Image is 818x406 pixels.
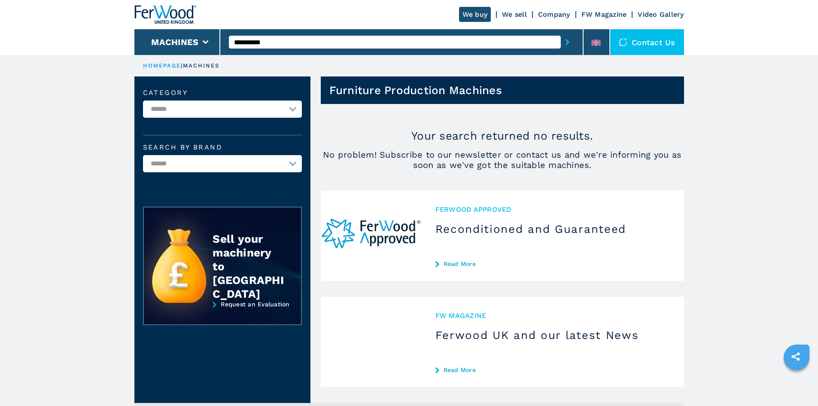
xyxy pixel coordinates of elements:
div: Contact us [610,29,684,55]
h3: Ferwood UK and our latest News [435,328,670,342]
img: Reconditioned and Guaranteed [321,191,422,281]
span: FW MAGAZINE [435,311,670,321]
a: We buy [459,7,491,22]
a: FW Magazine [581,10,627,18]
button: submit-button [561,32,574,52]
a: We sell [502,10,527,18]
a: Request an Evaluation [143,301,302,332]
label: Search by brand [143,144,302,151]
span: | [181,62,182,69]
a: Video Gallery [638,10,684,18]
label: Category [143,89,302,96]
iframe: Chat [782,367,812,400]
a: Read More [435,260,670,267]
span: No problem! Subscribe to our newsletter or contact us and we're informing you as soon as we've go... [321,150,684,170]
span: Ferwood Approved [435,205,670,214]
h3: Reconditioned and Guaranteed [435,222,670,236]
p: machines [183,62,220,70]
a: Read More [435,366,670,373]
a: HOMEPAGE [143,62,181,69]
button: Machines [151,37,198,47]
a: Company [538,10,570,18]
img: Contact us [619,38,627,46]
img: Ferwood [134,5,196,24]
a: sharethis [785,346,806,367]
p: Your search returned no results. [321,129,684,143]
h1: Furniture Production Machines [329,83,502,97]
div: Sell your machinery to [GEOGRAPHIC_DATA] [213,232,284,301]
